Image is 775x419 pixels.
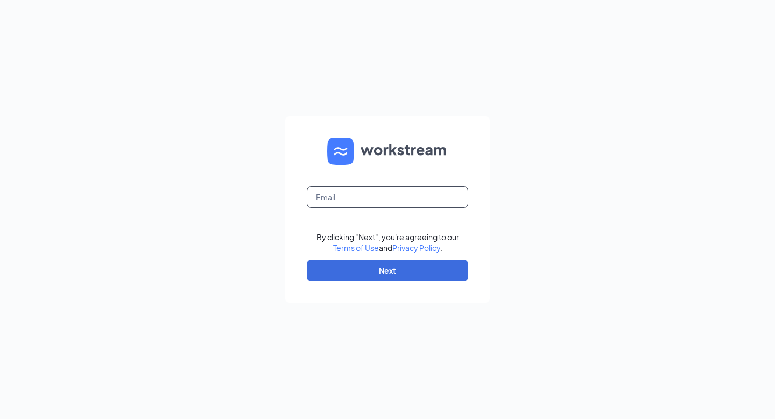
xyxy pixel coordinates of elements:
a: Terms of Use [333,243,379,253]
a: Privacy Policy [392,243,440,253]
img: WS logo and Workstream text [327,138,448,165]
input: Email [307,186,468,208]
button: Next [307,260,468,281]
div: By clicking "Next", you're agreeing to our and . [316,232,459,253]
